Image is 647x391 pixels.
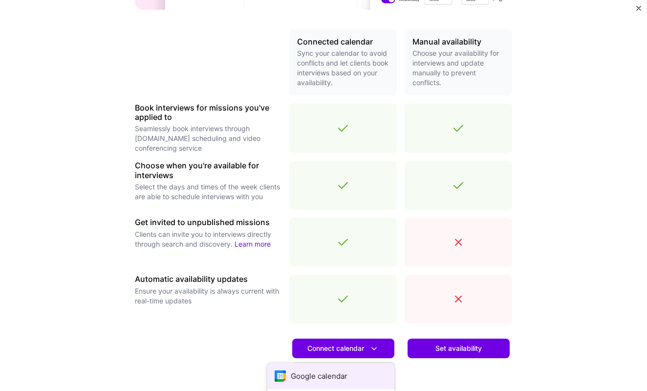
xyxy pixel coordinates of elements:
p: Choose your availability for interviews and update manually to prevent conflicts. [412,48,504,88]
h3: Choose when you're available for interviews [135,161,281,180]
i: icon Google [275,370,286,382]
h3: Manual availability [412,37,504,46]
button: Close [636,6,641,16]
span: Set availability [435,344,482,353]
p: Ensure your availability is always current with real-time updates [135,286,281,306]
p: Sync your calendar to avoid conflicts and let clients book interviews based on your availability. [297,48,389,88]
i: icon DownArrowWhite [369,344,379,354]
a: Learn more [235,240,271,248]
span: Connect calendar [307,344,379,354]
button: Google calendar [267,363,394,389]
h3: Automatic availability updates [135,275,281,284]
h3: Get invited to unpublished missions [135,218,281,227]
button: Connect calendar [292,339,394,358]
p: Clients can invite you to interviews directly through search and discovery. [135,230,281,249]
h3: Book interviews for missions you've applied to [135,103,281,122]
a: Learn more [292,362,394,382]
p: Seamlessly book interviews through [DOMAIN_NAME] scheduling and video conferencing service [135,124,281,153]
p: Select the days and times of the week clients are able to schedule interviews with you [135,182,281,202]
button: Set availability [408,339,510,358]
h3: Connected calendar [297,37,389,46]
